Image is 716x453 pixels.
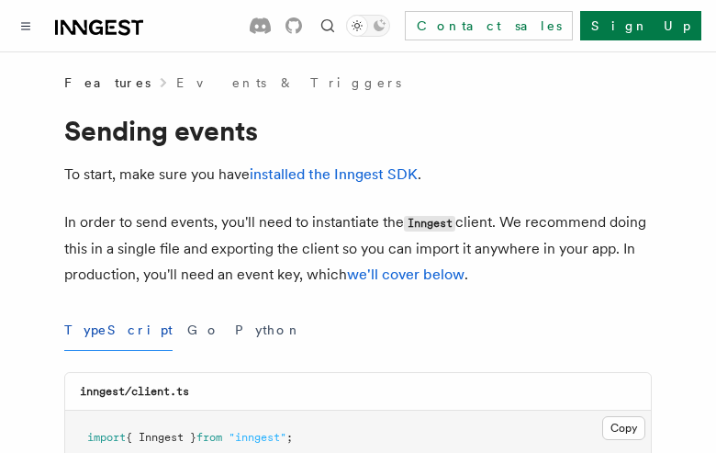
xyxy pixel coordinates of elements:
a: Events & Triggers [176,74,401,92]
p: To start, make sure you have . [64,162,652,187]
span: ; [286,431,293,444]
button: Python [235,310,302,351]
span: "inngest" [229,431,286,444]
a: we'll cover below [347,266,464,283]
a: Contact sales [405,11,573,40]
button: Go [187,310,220,351]
code: inngest/client.ts [80,385,189,398]
a: Sign Up [580,11,701,40]
button: TypeScript [64,310,173,351]
button: Copy [602,416,645,440]
code: Inngest [404,216,455,232]
span: { Inngest } [126,431,196,444]
button: Toggle dark mode [346,15,390,37]
button: Find something... [317,15,339,37]
button: Toggle navigation [15,15,37,37]
span: from [196,431,222,444]
span: Features [64,74,151,92]
h1: Sending events [64,114,652,147]
span: import [87,431,126,444]
a: installed the Inngest SDK [250,165,418,183]
p: In order to send events, you'll need to instantiate the client. We recommend doing this in a sing... [64,210,652,288]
